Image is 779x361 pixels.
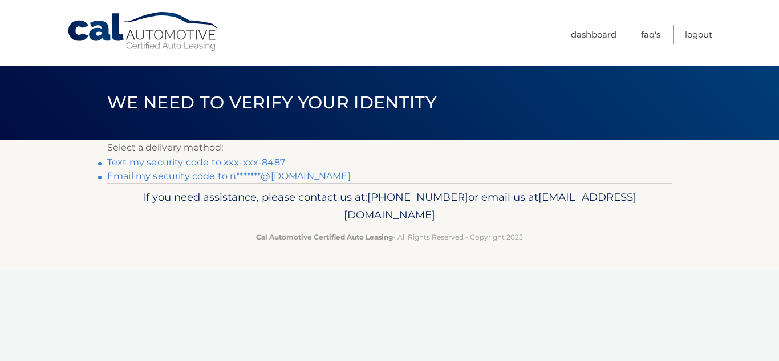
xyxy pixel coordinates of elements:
p: If you need assistance, please contact us at: or email us at [115,188,664,225]
span: [PHONE_NUMBER] [367,190,468,204]
a: Logout [685,25,712,44]
a: Text my security code to xxx-xxx-8487 [107,157,285,168]
strong: Cal Automotive Certified Auto Leasing [256,233,393,241]
p: - All Rights Reserved - Copyright 2025 [115,231,664,243]
p: Select a delivery method: [107,140,672,156]
a: Dashboard [571,25,616,44]
a: Cal Automotive [67,11,221,52]
span: We need to verify your identity [107,92,436,113]
a: Email my security code to n*******@[DOMAIN_NAME] [107,171,351,181]
a: FAQ's [641,25,660,44]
